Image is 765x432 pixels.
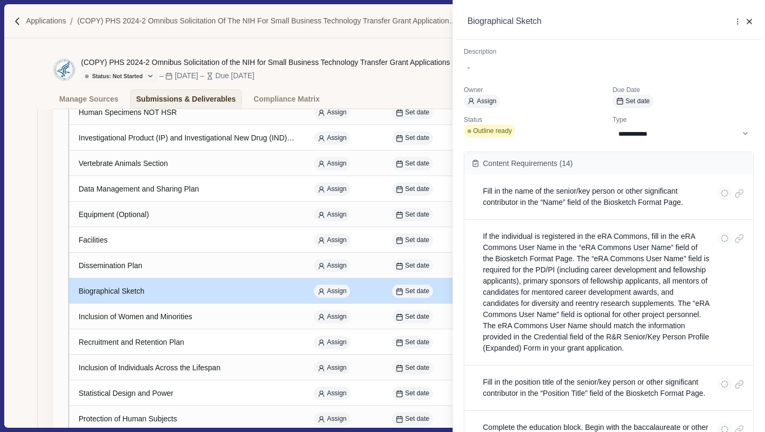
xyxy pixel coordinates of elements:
p: If the individual is registered in the eRA Commons, fill in the eRA Commons User Name in the “eRA... [483,231,710,354]
span: Set date [626,97,650,106]
button: Assign [464,95,500,108]
span: Content Requirements ( 14 ) [483,158,573,169]
p: Description [464,47,754,57]
p: Due Date [613,86,754,95]
span: Assign [477,97,497,106]
p: Fill in the name of the senior/key person or other significant contributor in the “Name” field of... [483,186,710,208]
p: Status [464,115,605,125]
p: Owner [464,86,605,95]
p: Type [613,115,754,125]
button: Set date [613,95,653,108]
p: Fill in the position title of the senior/key person or other significant contributor in the “Posi... [483,377,710,399]
div: - [467,62,750,73]
div: Biographical Sketch [467,15,723,28]
span: Outline ready [473,127,512,136]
